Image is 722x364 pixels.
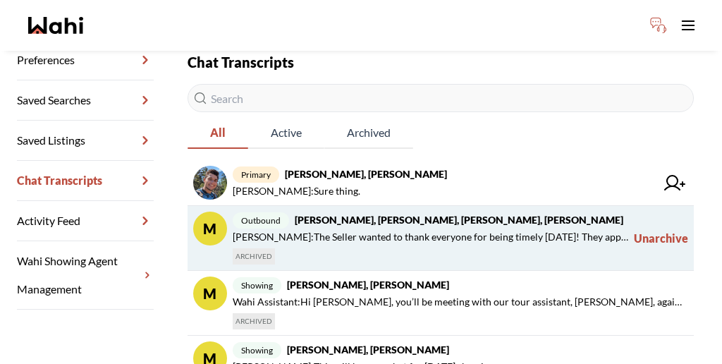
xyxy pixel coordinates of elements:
span: outbound [233,212,289,229]
strong: Chat Transcripts [188,54,294,71]
button: All [188,118,248,149]
strong: [PERSON_NAME], [PERSON_NAME] [287,279,449,291]
button: Archived [324,118,413,149]
div: M [193,212,227,245]
span: Active [248,118,324,147]
button: Unarchive [634,212,688,265]
a: Saved Listings [17,121,154,161]
a: Saved Searches [17,80,154,121]
span: All [188,118,248,147]
a: Moutbound[PERSON_NAME], [PERSON_NAME], [PERSON_NAME], [PERSON_NAME][PERSON_NAME]:The Seller wante... [188,206,694,271]
a: Activity Feed [17,201,154,241]
a: Wahi Showing Agent Management [17,241,154,310]
span: primary [233,166,279,183]
span: showing [233,342,281,358]
span: ARCHIVED [233,313,275,329]
a: Wahi homepage [28,17,83,34]
span: ARCHIVED [233,248,275,265]
a: primary[PERSON_NAME], [PERSON_NAME][PERSON_NAME]:Sure thing. [188,160,694,206]
strong: [PERSON_NAME], [PERSON_NAME] [285,168,447,180]
a: Preferences [17,40,154,80]
span: [PERSON_NAME] : Sure thing. [233,183,360,200]
span: Archived [324,118,413,147]
strong: [PERSON_NAME], [PERSON_NAME] [287,344,449,356]
a: Mshowing[PERSON_NAME], [PERSON_NAME]Wahi Assistant:Hi [PERSON_NAME], you’ll be meeting with our t... [188,271,694,336]
span: [PERSON_NAME] : The Seller wanted to thank everyone for being timely [DATE]! They appreciated it [233,229,628,245]
a: Chat Transcripts [17,161,154,201]
span: showing [233,277,281,293]
span: Wahi Assistant : Hi [PERSON_NAME], you’ll be meeting with our tour assistant, [PERSON_NAME], agai... [233,293,683,310]
strong: [PERSON_NAME], [PERSON_NAME], [PERSON_NAME], [PERSON_NAME] [295,214,623,226]
img: chat avatar [193,166,227,200]
button: Active [248,118,324,149]
input: Search [188,84,694,112]
button: Toggle open navigation menu [674,11,702,40]
div: M [193,277,227,310]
